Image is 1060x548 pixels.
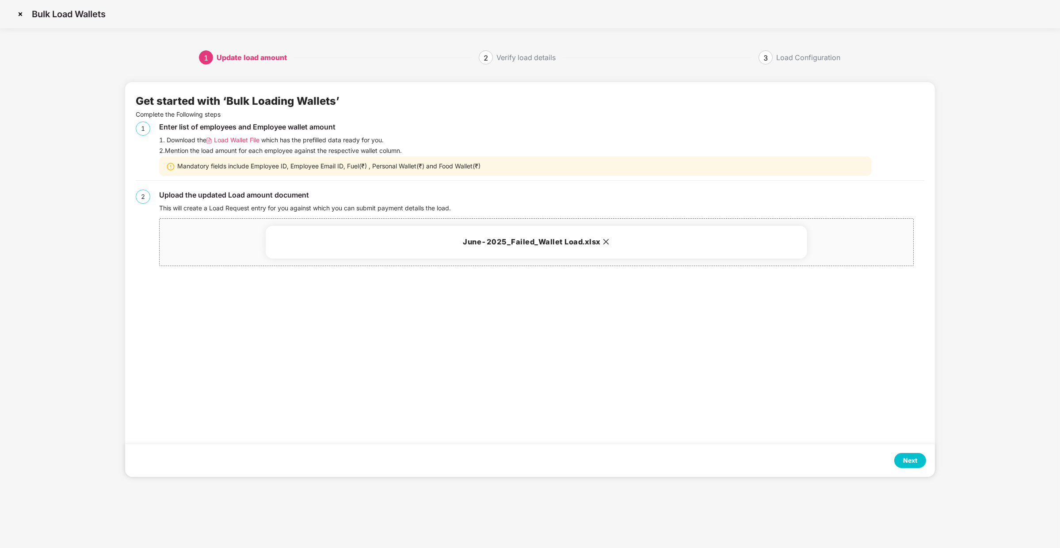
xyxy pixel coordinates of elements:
div: This will create a Load Request entry for you against which you can submit payment details the load. [159,203,924,213]
span: 1 [204,53,208,62]
span: close [602,238,610,245]
div: Enter list of employees and Employee wallet amount [159,122,924,133]
img: svg+xml;base64,PHN2ZyBpZD0iV2FybmluZ18tXzIweDIwIiBkYXRhLW5hbWU9Ildhcm5pbmcgLSAyMHgyMCIgeG1sbnM9Im... [166,162,175,171]
span: Load Wallet File [214,135,259,145]
img: svg+xml;base64,PHN2ZyB4bWxucz0iaHR0cDovL3d3dy53My5vcmcvMjAwMC9zdmciIHdpZHRoPSIxMi4wNTMiIGhlaWdodD... [206,137,212,144]
span: June-2025_Failed_Wallet Load.xlsx close [160,219,913,266]
p: Complete the Following steps [136,110,924,119]
span: 3 [763,53,768,62]
div: Next [903,456,917,465]
div: Mandatory fields include Employee ID, Employee Email ID, Fuel(₹) , Personal Wallet(₹) and Food Wa... [159,156,871,176]
div: Update load amount [217,50,287,65]
div: Upload the updated Load amount document [159,190,924,201]
span: 2 [484,53,488,62]
h3: June-2025_Failed_Wallet Load.xlsx [276,236,797,248]
div: 1. Download the which has the prefilled data ready for you. [159,135,924,145]
div: 2. Mention the load amount for each employee against the respective wallet column. [159,146,924,156]
img: svg+xml;base64,PHN2ZyBpZD0iQ3Jvc3MtMzJ4MzIiIHhtbG5zPSJodHRwOi8vd3d3LnczLm9yZy8yMDAwL3N2ZyIgd2lkdG... [13,7,27,21]
div: 1 [136,122,150,136]
p: Bulk Load Wallets [32,9,106,19]
div: Verify load details [496,50,556,65]
div: 2 [136,190,150,204]
div: Get started with ‘Bulk Loading Wallets’ [136,93,339,110]
div: Load Configuration [776,50,840,65]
